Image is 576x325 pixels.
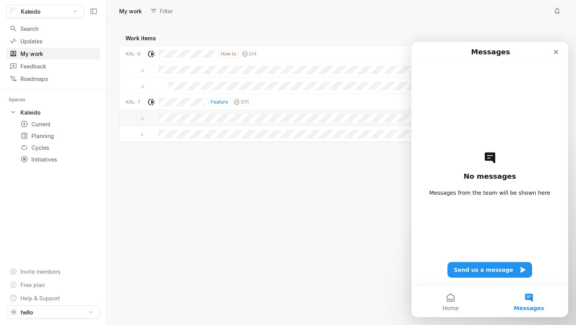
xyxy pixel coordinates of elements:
[6,73,100,84] a: Roadmaps
[6,60,100,72] a: Feedback
[125,131,144,138] span: K
[9,50,97,58] div: My work
[20,144,86,152] div: Cycles
[119,46,563,62] a: KAL-6How to0/4MM[DATE]
[20,120,97,128] div: Current
[107,22,576,325] div: grid
[6,305,100,319] button: HEhello
[9,37,97,45] div: Updates
[9,96,35,104] div: Spaces
[6,266,100,277] a: Invite members
[20,132,97,140] div: Planning
[9,62,97,70] div: Feedback
[9,25,97,33] div: Search
[211,99,228,106] span: Feature
[125,115,144,122] span: H
[126,99,144,106] div: KAL-7
[17,142,100,153] a: Cycles
[17,130,100,141] a: Planning
[119,62,563,78] a: A
[249,50,257,57] span: 0 / 4
[411,42,568,317] iframe: Intercom live chat
[241,99,249,106] span: 5 / 11
[17,119,100,129] a: Current
[20,155,97,163] div: Initiatives
[20,294,60,302] div: Help & Support
[6,107,100,118] a: Kaleido
[221,50,236,57] span: How to
[118,6,143,16] div: My work
[119,110,563,126] a: HHE
[11,308,16,316] span: HE
[119,30,563,46] div: Work items
[119,94,563,110] a: KAL-7Feature5/11MM[DATE]
[119,78,563,94] a: DMLHE
[20,268,61,276] div: Invite members
[6,48,100,59] a: My work
[6,23,100,34] a: Search
[17,154,100,165] a: Initiatives
[21,7,40,16] span: Kaleido
[125,66,144,74] span: A
[6,5,84,18] button: Kaleido
[20,281,45,289] div: Free plan
[9,75,97,83] div: Roadmaps
[6,35,100,47] a: Updates
[6,279,100,291] a: Free plan
[126,50,144,57] div: KAL-6
[147,5,178,17] button: Filter
[119,126,563,142] a: KHE
[20,108,40,117] div: Kaleido
[125,83,144,90] span: D
[21,308,33,316] span: hello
